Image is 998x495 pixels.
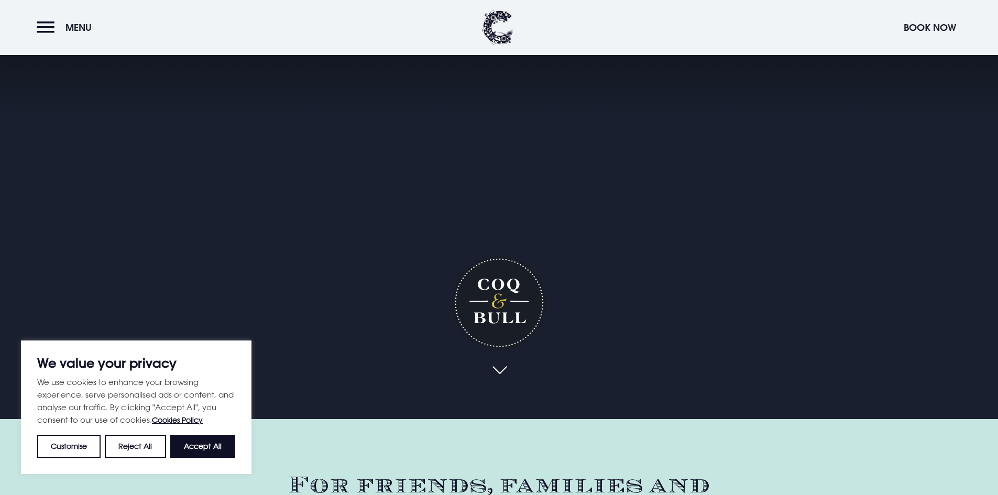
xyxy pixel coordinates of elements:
[37,435,101,458] button: Customise
[105,435,166,458] button: Reject All
[37,16,97,39] button: Menu
[37,357,235,369] p: We value your privacy
[65,21,92,34] span: Menu
[21,340,251,474] div: We value your privacy
[152,415,203,424] a: Cookies Policy
[170,435,235,458] button: Accept All
[482,10,513,45] img: Clandeboye Lodge
[898,16,961,39] button: Book Now
[452,256,546,349] h1: Coq & Bull
[37,376,235,426] p: We use cookies to enhance your browsing experience, serve personalised ads or content, and analys...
